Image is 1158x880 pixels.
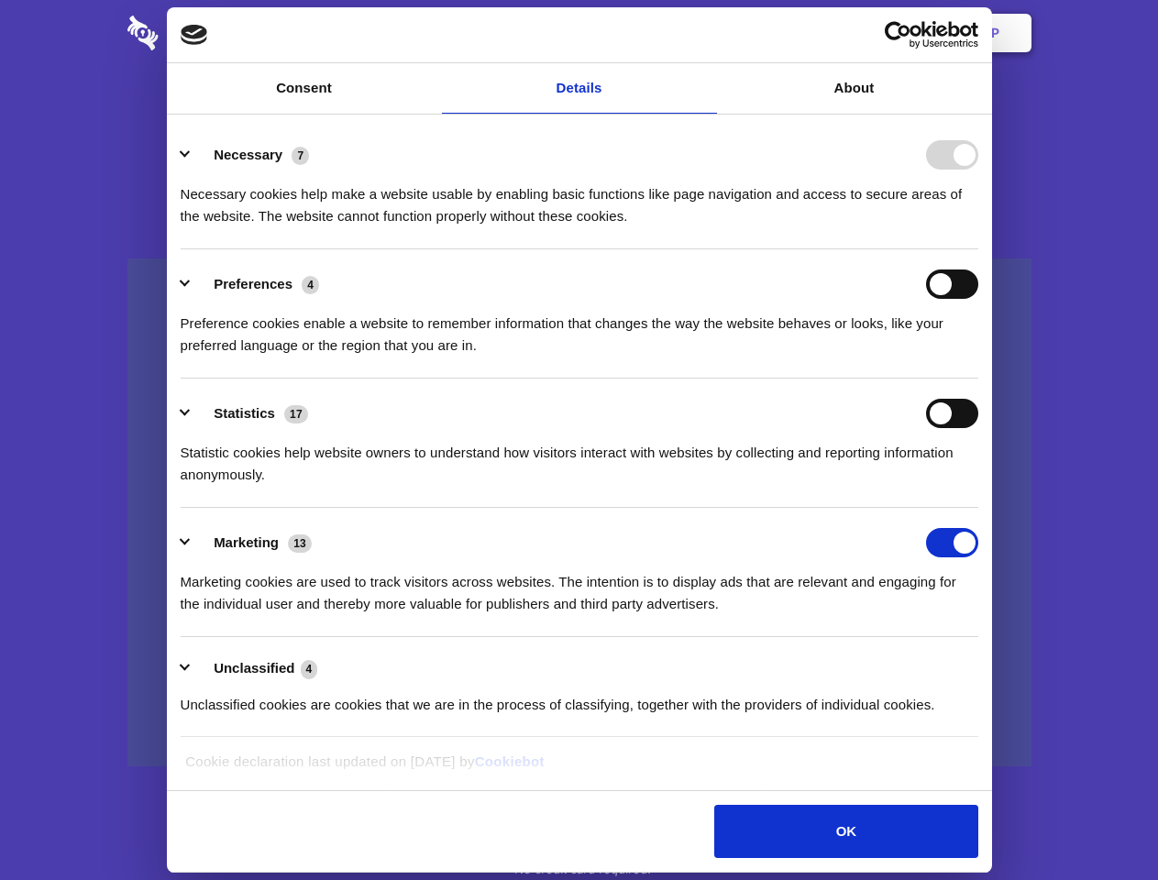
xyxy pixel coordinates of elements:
iframe: Drift Widget Chat Controller [1066,788,1136,858]
a: Details [442,63,717,114]
button: Preferences (4) [181,269,331,299]
div: Cookie declaration last updated on [DATE] by [171,751,987,786]
h1: Eliminate Slack Data Loss. [127,82,1031,148]
button: Marketing (13) [181,528,324,557]
span: 17 [284,405,308,423]
label: Preferences [214,276,292,291]
div: Marketing cookies are used to track visitors across websites. The intention is to display ads tha... [181,557,978,615]
div: Preference cookies enable a website to remember information that changes the way the website beha... [181,299,978,357]
a: Usercentrics Cookiebot - opens in a new window [818,21,978,49]
a: Wistia video thumbnail [127,258,1031,767]
span: 7 [292,147,309,165]
label: Statistics [214,405,275,421]
button: Necessary (7) [181,140,321,170]
a: Cookiebot [475,753,545,769]
a: Contact [744,5,828,61]
span: 4 [301,660,318,678]
h4: Auto-redaction of sensitive data, encrypted data sharing and self-destructing private chats. Shar... [127,167,1031,227]
div: Necessary cookies help make a website usable by enabling basic functions like page navigation and... [181,170,978,227]
img: logo-wordmark-white-trans-d4663122ce5f474addd5e946df7df03e33cb6a1c49d2221995e7729f52c070b2.svg [127,16,284,50]
a: About [717,63,992,114]
button: OK [714,805,977,858]
a: Login [832,5,911,61]
img: logo [181,25,208,45]
button: Unclassified (4) [181,657,329,680]
span: 4 [302,276,319,294]
div: Statistic cookies help website owners to understand how visitors interact with websites by collec... [181,428,978,486]
label: Necessary [214,147,282,162]
button: Statistics (17) [181,399,320,428]
label: Marketing [214,534,279,550]
a: Consent [167,63,442,114]
a: Pricing [538,5,618,61]
div: Unclassified cookies are cookies that we are in the process of classifying, together with the pro... [181,680,978,716]
span: 13 [288,534,312,553]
